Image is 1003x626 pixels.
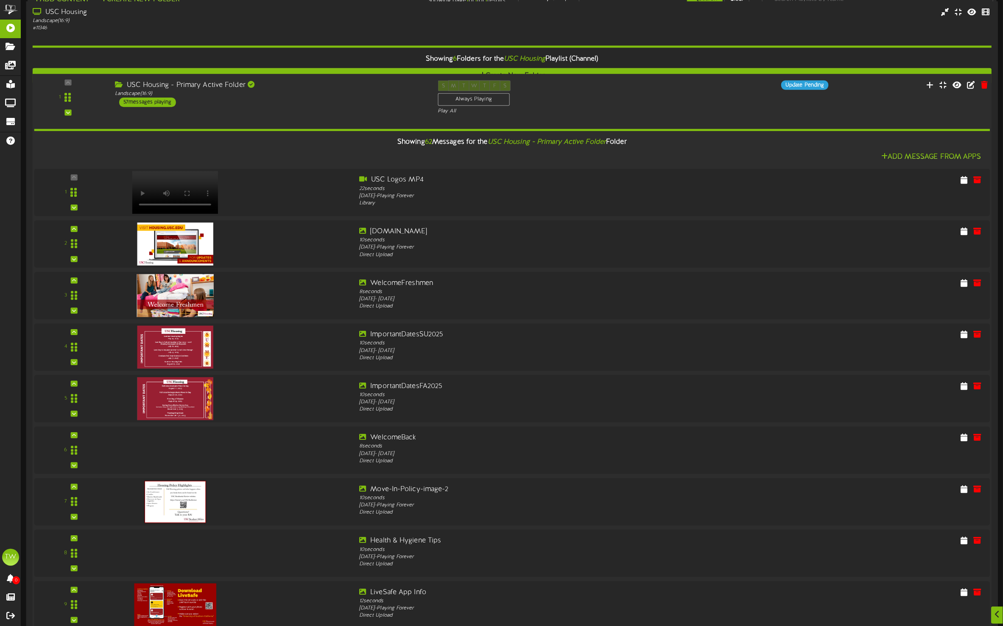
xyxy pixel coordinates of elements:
[33,8,425,17] div: USC Housing
[438,93,509,106] div: Always Playing
[488,138,606,146] i: USC Housing - Primary Active Folder
[359,244,745,251] div: [DATE] - Playing Forever
[359,502,745,509] div: [DATE] - Playing Forever
[119,98,176,107] div: 57 messages playing
[504,55,545,63] i: USC Housing
[359,347,745,354] div: [DATE] - [DATE]
[359,185,745,192] div: 22 seconds
[359,303,745,310] div: Direct Upload
[359,200,745,207] div: Library
[359,561,745,568] div: Direct Upload
[359,433,745,443] div: WelcomeBack
[359,509,745,516] div: Direct Upload
[359,278,745,288] div: WelcomeFreshmen
[33,17,425,25] div: Landscape ( 16:9 )
[33,68,992,84] button: Create New Folder
[359,588,745,598] div: LiveSafe App Info
[453,55,457,63] span: 6
[359,495,745,502] div: 10 seconds
[115,80,425,90] div: USC Housing - Primary Active Folder
[359,450,745,457] div: [DATE] - [DATE]
[12,576,20,584] span: 0
[137,223,213,265] img: f178b5d0-1b16-4a8b-8848-1ec877d34465.jpg
[64,550,67,557] div: 8
[359,330,745,340] div: ImportantDatesSU2025
[64,601,67,609] div: 9
[115,90,425,97] div: Landscape ( 16:9 )
[359,252,745,259] div: Direct Upload
[359,193,745,200] div: [DATE] - Playing Forever
[144,480,207,523] img: 355ebe3c-9b2b-4fb5-a12b-04873e6f2ea3.jpg
[137,274,214,317] img: 35e477e3-1c49-4852-8431-9ffba193bee4.jpg
[359,237,745,244] div: 10 seconds
[359,355,745,362] div: Direct Upload
[359,399,745,406] div: [DATE] - [DATE]
[137,377,213,420] img: be6c3767-e068-41d9-b667-f3eb0086a26c.jpg
[359,598,745,605] div: 12 seconds
[359,340,745,347] div: 10 seconds
[2,549,19,566] div: TW
[359,443,745,450] div: 8 seconds
[425,138,432,146] span: 62
[64,447,67,454] div: 6
[359,406,745,413] div: Direct Upload
[359,485,745,495] div: Move-In-Policy-image-2
[359,288,745,295] div: 8 seconds
[359,381,745,391] div: ImportantDatesFA2025
[359,227,745,237] div: [DOMAIN_NAME]
[28,133,996,151] div: Showing Messages for the Folder
[359,536,745,546] div: Health & Hygiene Tips
[359,605,745,612] div: [DATE] - Playing Forever
[359,296,745,303] div: [DATE] - [DATE]
[879,152,983,162] button: Add Message From Apps
[359,546,745,553] div: 10 seconds
[359,391,745,399] div: 10 seconds
[33,25,425,32] div: # 11346
[137,326,213,369] img: 4a815765-96a6-4a5a-a947-b878a3c33b0a.jpg
[438,108,667,115] div: Play All
[359,458,745,465] div: Direct Upload
[359,612,745,620] div: Direct Upload
[26,50,998,68] div: Showing Folders for the Playlist (Channel)
[781,80,828,89] div: Update Pending
[359,553,745,561] div: [DATE] - Playing Forever
[359,175,745,185] div: USC Logos MP4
